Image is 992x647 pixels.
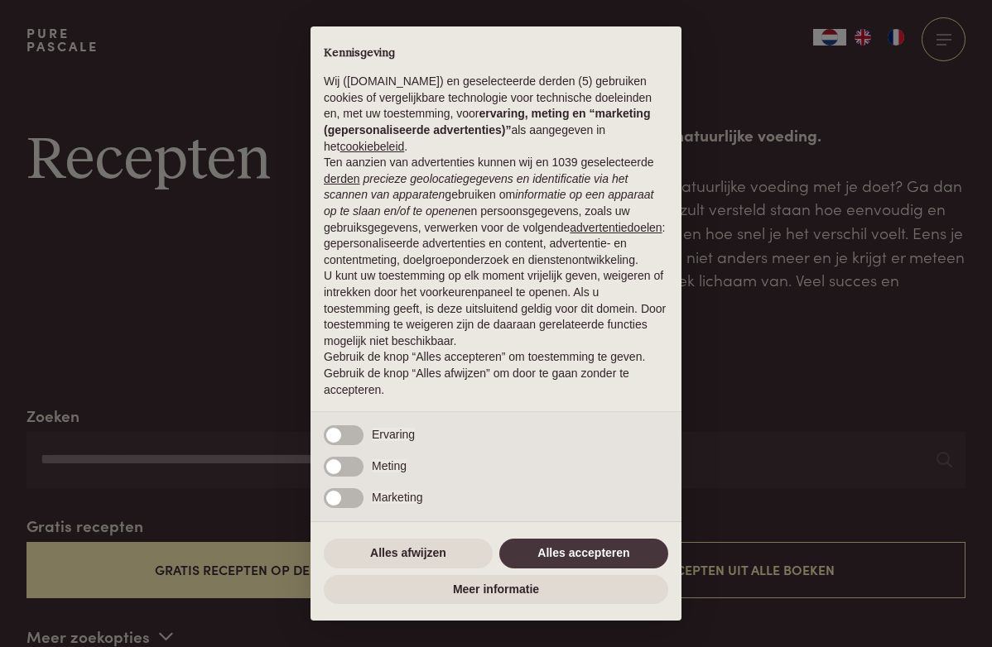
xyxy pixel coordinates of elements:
[324,349,668,398] p: Gebruik de knop “Alles accepteren” om toestemming te geven. Gebruik de knop “Alles afwijzen” om d...
[324,268,668,349] p: U kunt uw toestemming op elk moment vrijelijk geven, weigeren of intrekken door het voorkeurenpan...
[499,539,668,568] button: Alles accepteren
[324,155,668,268] p: Ten aanzien van advertenties kunnen wij en 1039 geselecteerde gebruiken om en persoonsgegevens, z...
[324,171,360,188] button: derden
[324,575,668,605] button: Meer informatie
[324,188,654,218] em: informatie op een apparaat op te slaan en/of te openen
[324,539,493,568] button: Alles afwijzen
[372,459,407,472] span: Meting
[324,74,668,155] p: Wij ([DOMAIN_NAME]) en geselecteerde derden (5) gebruiken cookies of vergelijkbare technologie vo...
[339,140,404,153] a: cookiebeleid
[372,428,415,441] span: Ervaring
[324,172,628,202] em: precieze geolocatiegegevens en identificatie via het scannen van apparaten
[324,107,650,137] strong: ervaring, meting en “marketing (gepersonaliseerde advertenties)”
[324,46,668,61] h2: Kennisgeving
[372,491,422,504] span: Marketing
[570,220,662,237] button: advertentiedoelen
